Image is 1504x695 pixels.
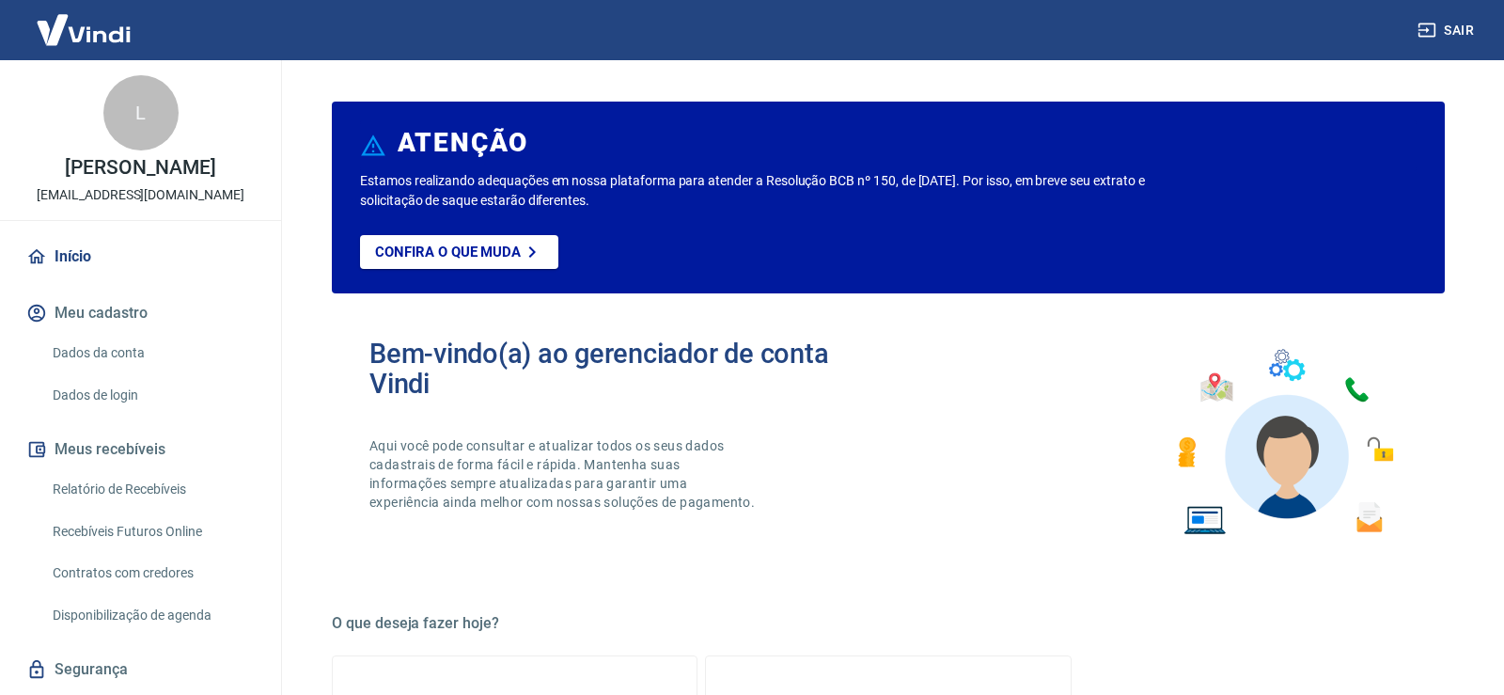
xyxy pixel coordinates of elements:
a: Dados de login [45,376,258,415]
p: [PERSON_NAME] [65,158,215,178]
p: Estamos realizando adequações em nossa plataforma para atender a Resolução BCB nº 150, de [DATE].... [360,171,1205,211]
button: Meus recebíveis [23,429,258,470]
h5: O que deseja fazer hoje? [332,614,1445,633]
button: Meu cadastro [23,292,258,334]
a: Relatório de Recebíveis [45,470,258,509]
h2: Bem-vindo(a) ao gerenciador de conta Vindi [369,339,888,399]
a: Disponibilização de agenda [45,596,258,635]
a: Recebíveis Futuros Online [45,513,258,551]
p: Aqui você pode consultar e atualizar todos os seus dados cadastrais de forma fácil e rápida. Mant... [369,436,759,512]
img: Vindi [23,1,145,58]
img: Imagem de um avatar masculino com diversos icones exemplificando as funcionalidades do gerenciado... [1161,339,1407,546]
p: Confira o que muda [375,244,521,261]
a: Início [23,236,258,277]
p: [EMAIL_ADDRESS][DOMAIN_NAME] [37,185,244,205]
h6: ATENÇÃO [398,134,528,152]
a: Segurança [23,649,258,690]
a: Confira o que muda [360,235,558,269]
div: L [103,75,179,150]
a: Dados da conta [45,334,258,372]
a: Contratos com credores [45,554,258,592]
button: Sair [1414,13,1481,48]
